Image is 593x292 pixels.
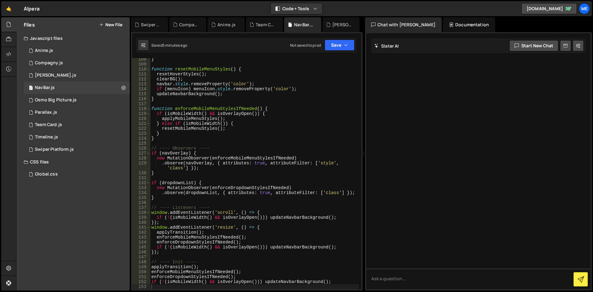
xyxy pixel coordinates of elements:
div: 142 [132,230,150,235]
div: Saved [151,43,187,48]
div: 121 [132,121,150,126]
div: 146 [132,250,150,255]
div: 153 [132,284,150,289]
div: 16285/44080.js [24,57,130,69]
div: 126 [132,146,150,151]
div: 16285/45494.js [24,69,130,82]
div: 16285/43940.css [24,168,130,180]
div: Swiper Platform.js [35,147,74,152]
div: Compagny.js [35,60,63,66]
div: 108 [132,57,150,62]
div: 16285/44875.js [24,131,130,143]
div: Javascript files [16,32,130,44]
div: 129 [132,161,150,171]
div: 151 [132,274,150,279]
div: 152 [132,279,150,284]
div: 140 [132,220,150,225]
button: New File [99,22,122,27]
button: Start new chat [509,40,558,51]
div: 122 [132,126,150,131]
div: 115 [132,91,150,96]
div: 16285/44885.js [24,82,130,94]
div: Not saved to prod [290,43,321,48]
div: 119 [132,111,150,116]
div: 136 [132,200,150,205]
div: Documentation [443,17,495,32]
div: Osmo Big Picture.js [35,97,77,103]
div: 132 [132,180,150,185]
div: 124 [132,136,150,141]
div: Team Card.js [256,22,275,28]
div: [PERSON_NAME].js [35,73,76,78]
div: 120 [132,116,150,121]
a: [DOMAIN_NAME] [521,3,577,14]
div: 131 [132,176,150,180]
div: Chat with [PERSON_NAME] [365,17,442,32]
div: 113 [132,82,150,87]
span: 1 [29,86,33,91]
div: 137 [132,205,150,210]
div: Compagny.js [179,22,199,28]
div: 148 [132,260,150,264]
div: 138 [132,210,150,215]
div: Parallax.js [35,110,57,115]
div: 109 [132,62,150,67]
div: 141 [132,225,150,230]
div: 116 [132,96,150,101]
div: 16285/44894.js [24,44,130,57]
div: 127 [132,151,150,156]
div: 130 [132,171,150,176]
div: 118 [132,106,150,111]
div: 111 [132,72,150,77]
h2: Files [24,21,35,28]
div: 112 [132,77,150,82]
div: [PERSON_NAME].js [332,22,352,28]
div: Anims.js [217,22,236,28]
div: 117 [132,101,150,106]
div: 16285/45492.js [24,106,130,119]
div: 143 [132,235,150,240]
a: Me [579,3,590,14]
div: NavBar.js [294,22,314,28]
div: Global.css [35,171,58,177]
div: 145 [132,245,150,250]
div: 149 [132,264,150,269]
div: 16285/43939.js [24,119,130,131]
div: Team Card.js [35,122,62,128]
div: 133 [132,185,150,190]
h2: Slater AI [374,43,399,49]
div: 144 [132,240,150,245]
div: CSS files [16,156,130,168]
div: 128 [132,156,150,161]
a: 🤙 [1,1,16,16]
div: 114 [132,87,150,91]
div: 16285/43961.js [24,143,130,156]
div: Anims.js [35,48,53,53]
div: 135 [132,195,150,200]
div: 16285/44842.js [24,94,130,106]
div: 139 [132,215,150,220]
div: 125 [132,141,150,146]
div: 134 [132,190,150,195]
div: 123 [132,131,150,136]
div: 147 [132,255,150,260]
div: 110 [132,67,150,72]
button: Save [325,40,355,51]
div: 150 [132,269,150,274]
div: NavBar.js [35,85,55,91]
button: Code + Tools [271,3,322,14]
div: Swiper Platform.js [141,22,161,28]
div: 5 minutes ago [162,43,187,48]
div: Timeline.js [35,134,58,140]
div: Alpera [24,5,40,12]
